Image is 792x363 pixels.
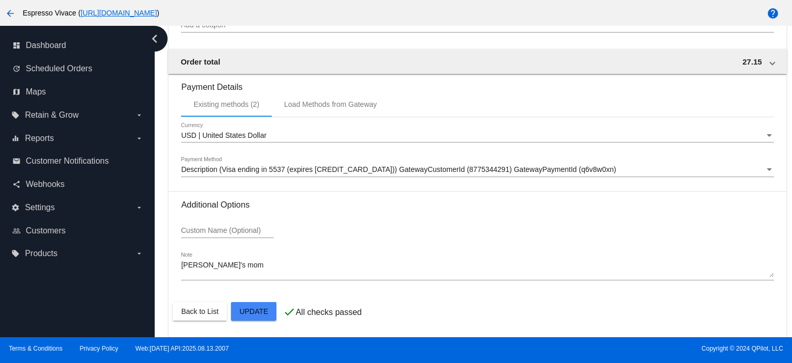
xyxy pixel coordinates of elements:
p: All checks passed [295,308,361,317]
i: dashboard [12,41,21,50]
a: dashboard Dashboard [12,37,143,54]
h3: Payment Details [181,74,773,92]
span: Description (Visa ending in 5537 (expires [CREDIT_CARD_DATA])) GatewayCustomerId (8775344291) Gat... [181,165,616,173]
i: update [12,65,21,73]
a: email Customer Notifications [12,153,143,169]
i: arrow_drop_down [135,134,143,143]
mat-icon: help [767,7,779,20]
a: update Scheduled Orders [12,60,143,77]
i: equalizer [11,134,20,143]
a: people_outline Customers [12,223,143,239]
button: Back to List [173,302,226,321]
span: Update [239,307,268,315]
a: Privacy Policy [80,345,119,352]
span: Back to List [181,307,218,315]
i: share [12,180,21,188]
i: chevron_left [146,30,163,47]
span: Dashboard [26,41,66,50]
div: Load Methods from Gateway [284,100,377,108]
input: Custom Name (Optional) [181,227,274,235]
mat-select: Currency [181,132,773,140]
i: settings [11,203,20,212]
button: Update [231,302,276,321]
i: people_outline [12,227,21,235]
div: Existing methods (2) [193,100,259,108]
mat-icon: check [283,306,295,318]
span: Customers [26,226,65,235]
a: map Maps [12,84,143,100]
span: Products [25,249,57,258]
i: map [12,88,21,96]
a: Web:[DATE] API:2025.08.13.2007 [136,345,229,352]
span: Scheduled Orders [26,64,92,73]
span: Settings [25,203,55,212]
a: share Webhooks [12,176,143,193]
span: USD | United States Dollar [181,131,266,139]
i: arrow_drop_down [135,249,143,258]
span: Webhooks [26,180,64,189]
span: Retain & Grow [25,111,78,120]
a: [URL][DOMAIN_NAME] [80,9,157,17]
span: Maps [26,87,46,97]
i: arrow_drop_down [135,111,143,119]
mat-expansion-panel-header: Order total 27.15 [168,49,786,74]
mat-icon: arrow_back [4,7,16,20]
i: arrow_drop_down [135,203,143,212]
span: Customer Notifications [26,156,109,166]
i: local_offer [11,111,20,119]
a: Terms & Conditions [9,345,62,352]
span: Order total [180,57,220,66]
mat-select: Payment Method [181,166,773,174]
i: email [12,157,21,165]
h3: Additional Options [181,200,773,210]
i: local_offer [11,249,20,258]
span: Espresso Vivace ( ) [23,9,159,17]
span: Copyright © 2024 QPilot, LLC [405,345,783,352]
span: Reports [25,134,54,143]
span: 27.15 [742,57,762,66]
